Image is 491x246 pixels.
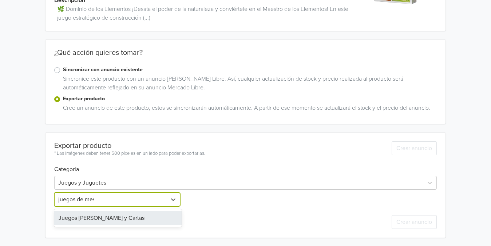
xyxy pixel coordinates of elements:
label: Sincronizar con anuncio existente [63,66,437,74]
button: Crear anuncio [392,215,437,229]
span: 🌿 Dominio de los Elementos ¡Desata el poder de la naturaleza y conviértete en el Maestro de los E... [57,5,354,22]
div: Sincronice este producto con un anuncio [PERSON_NAME] Libre. Así, cualquier actualización de stoc... [60,74,437,95]
div: Juegos [PERSON_NAME] y Cartas [54,211,182,225]
div: Cree un anuncio de este producto, estos se sincronizarán automáticamente. A partir de ese momento... [60,104,437,115]
h6: Categoría [54,157,437,173]
button: Crear anuncio [392,141,437,155]
div: Exportar producto [54,141,205,150]
label: Exportar producto [63,95,437,103]
div: * Las imágenes deben tener 500 píxeles en un lado para poder exportarlas. [54,150,205,157]
div: ¿Qué acción quieres tomar? [45,48,446,66]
